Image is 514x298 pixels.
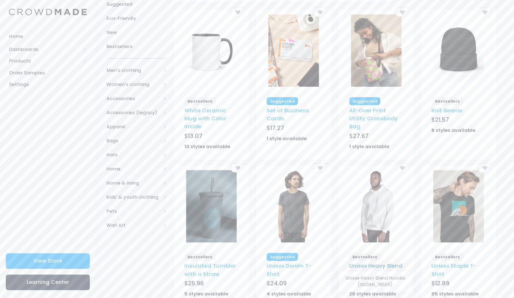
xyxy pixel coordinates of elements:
a: Insulated Tumbler with a Straw [184,262,236,277]
span: Wall Art [106,222,161,229]
strong: 4 styles available [267,290,311,297]
span: Home & living [106,180,161,187]
a: Bestsellers [106,39,167,53]
a: White Ceramic Mug with Color Inside [184,107,227,130]
span: Accessories (legacy) [106,109,161,116]
strong: 85 styles available [431,290,479,297]
span: New [106,29,167,36]
a: Unisex Heavy Blend Hoodie [349,262,403,277]
div: $ [267,279,321,289]
span: Home [9,33,87,40]
a: View Store [6,253,90,269]
span: Kids' & youth clothing [106,194,161,201]
span: Suggested [267,97,298,105]
span: 25.96 [188,279,204,288]
div: $ [349,132,403,142]
a: Unisex Denim T-Shirt [267,262,311,277]
a: Learning Center [6,275,90,290]
div: $ [184,279,238,289]
div: $ [431,116,486,126]
span: Bestsellers [106,43,167,50]
span: Home [106,165,161,173]
span: Dashboards [9,46,80,53]
span: Pets [106,208,161,215]
span: 13.07 [188,132,202,140]
span: Products [9,57,80,65]
a: Eco-Friendly [106,11,167,25]
span: Suggested [267,253,298,261]
span: Apparel [106,123,161,130]
span: Bestsellers [431,253,463,261]
span: Bestsellers [431,97,463,105]
span: 21.57 [435,116,449,124]
span: Men's clothing [106,67,161,74]
strong: 5 styles available [184,290,228,297]
a: Set of Business Cards [267,107,309,122]
span: 27.67 [353,132,369,140]
a: Knit Beanie [431,107,462,114]
img: Logo [9,9,87,16]
span: Accessories [106,95,161,102]
a: All-Over Print Utility Crossbody Bag [349,107,398,130]
strong: 10 styles available [184,143,230,150]
div: $ [431,279,486,289]
span: Bestsellers [349,253,381,261]
span: 17.27 [270,124,284,132]
div: $ [267,124,321,134]
span: View Store [34,257,62,264]
a: New [106,25,167,39]
div: $ [184,132,238,142]
strong: 6 styles available [431,127,475,134]
strong: 26 styles available [349,290,396,297]
span: Order Samples [9,69,87,77]
span: 12.89 [435,279,449,288]
span: Settings [9,81,87,88]
strong: 1 style available [349,143,389,150]
span: Eco-Friendly [106,15,167,22]
span: Hats [106,151,161,159]
strong: 1 style available [267,135,307,142]
span: Suggested [349,97,381,105]
span: 24.09 [270,279,287,288]
span: Bags [106,137,161,144]
span: Learning Center [27,278,69,286]
a: Unisex Staple T-Shirt [431,262,476,277]
span: Bestsellers [184,253,216,261]
span: Bestsellers [184,97,216,105]
div: Unisex Heavy Blend Hoodie (GILDAN_18500) [339,271,411,291]
span: Women's clothing [106,81,161,88]
span: Suggested [106,1,167,8]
